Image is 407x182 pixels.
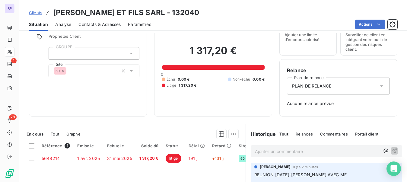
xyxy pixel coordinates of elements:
[139,155,159,161] span: 1 317,20 €
[287,67,390,74] h6: Relance
[189,156,197,161] span: 191 j
[77,143,100,148] div: Émise le
[5,4,14,13] div: RP
[178,77,190,82] span: 0,00 €
[5,169,14,178] img: Logo LeanPay
[253,77,265,82] span: 0,00 €
[139,143,159,148] div: Solde dû
[27,132,43,136] span: En cours
[189,143,205,148] div: Délai
[212,156,224,161] span: +131 j
[166,154,181,163] span: litige
[246,130,276,138] h6: Historique
[345,32,393,52] span: Surveiller ce client en intégrant votre outil de gestion des risques client.
[260,164,291,170] span: [PERSON_NAME]
[239,143,247,148] div: Site
[54,51,59,56] input: Ajouter une valeur
[167,83,176,88] span: Litige
[78,21,121,27] span: Contacts & Adresses
[162,45,265,63] h2: 1 317,20 €
[107,156,132,161] span: 31 mai 2025
[212,143,231,148] div: Retard
[51,132,59,136] span: Tout
[66,68,71,74] input: Ajouter une valeur
[240,157,245,160] span: 60
[355,132,378,136] span: Portail client
[279,132,288,136] span: Tout
[285,32,332,42] span: Ajouter une limite d’encours autorisé
[179,83,197,88] span: 1 317,20 €
[42,156,60,161] span: 5648214
[161,72,163,77] span: 0
[29,21,48,27] span: Situation
[42,143,70,148] div: Référence
[29,10,42,16] a: Clients
[9,114,17,120] span: 78
[56,69,60,73] span: 60
[287,101,390,107] span: Aucune relance prévue
[66,132,81,136] span: Graphe
[77,156,100,161] span: 1 avr. 2025
[53,7,199,18] h3: [PERSON_NAME] ET FILS SARL - 132040
[293,165,318,169] span: il y a 2 minutes
[29,10,42,15] span: Clients
[49,34,139,42] span: Propriétés Client
[233,77,250,82] span: Non-échu
[107,143,132,148] div: Échue le
[65,143,70,148] span: 1
[320,132,348,136] span: Commentaires
[355,20,385,29] button: Actions
[292,83,331,89] span: PLAN DE RELANCE
[128,21,151,27] span: Paramètres
[167,77,175,82] span: Échu
[55,21,71,27] span: Analyse
[386,161,401,176] div: Open Intercom Messenger
[11,58,17,63] span: 1
[166,143,181,148] div: Statut
[254,172,347,177] span: REUNION [DATE]-[PERSON_NAME] AVEC MF
[296,132,313,136] span: Relances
